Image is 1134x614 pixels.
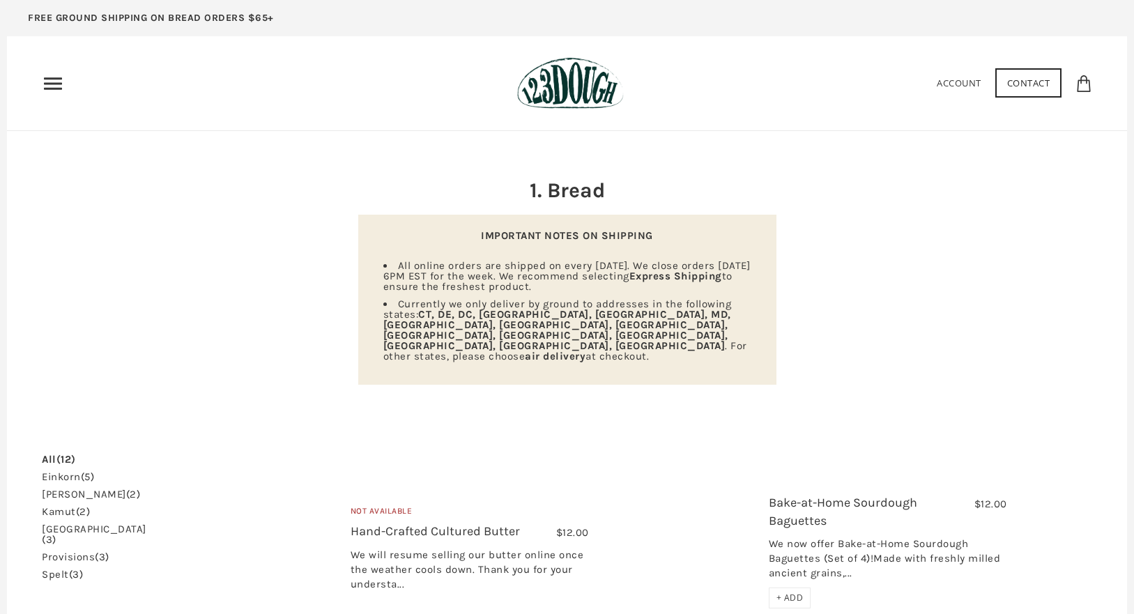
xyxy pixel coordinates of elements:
[351,523,520,539] a: Hand-Crafted Cultured Butter
[42,507,90,517] a: kamut(2)
[42,472,94,482] a: einkorn(5)
[42,533,56,546] span: (3)
[769,537,1007,588] div: We now offer Bake-at-Home Sourdough Baguettes (Set of 4)!Made with freshly milled ancient grains,...
[351,505,589,523] div: Not Available
[629,270,722,282] strong: Express Shipping
[76,505,91,518] span: (2)
[769,588,811,608] div: + ADD
[769,495,917,528] a: Bake-at-Home Sourdough Baguettes
[525,350,585,362] strong: air delivery
[556,526,589,539] span: $12.00
[126,488,141,500] span: (2)
[42,454,76,465] a: All(12)
[42,552,109,562] a: provisions(3)
[42,524,146,545] a: [GEOGRAPHIC_DATA](3)
[351,548,589,599] div: We will resume selling our butter online once the weather cools down. Thank you for your understa...
[383,298,747,362] span: Currently we only deliver by ground to addresses in the following states: . For other states, ple...
[7,7,295,36] a: FREE GROUND SHIPPING ON BREAD ORDERS $65+
[937,77,981,89] a: Account
[28,10,274,26] p: FREE GROUND SHIPPING ON BREAD ORDERS $65+
[56,453,76,466] span: (12)
[974,498,1007,510] span: $12.00
[42,72,64,95] nav: Primary
[95,551,109,563] span: (3)
[995,68,1062,98] a: Contact
[383,308,731,352] strong: CT, DE, DC, [GEOGRAPHIC_DATA], [GEOGRAPHIC_DATA], MD, [GEOGRAPHIC_DATA], [GEOGRAPHIC_DATA], [GEOG...
[42,569,83,580] a: spelt(3)
[69,568,84,581] span: (3)
[358,176,776,205] h2: 1. Bread
[383,259,751,293] span: All online orders are shipped on every [DATE]. We close orders [DATE] 6PM EST for the week. We re...
[776,592,804,604] span: + ADD
[517,57,624,109] img: 123Dough Bakery
[81,470,95,483] span: (5)
[481,229,653,242] strong: IMPORTANT NOTES ON SHIPPING
[42,489,140,500] a: [PERSON_NAME](2)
